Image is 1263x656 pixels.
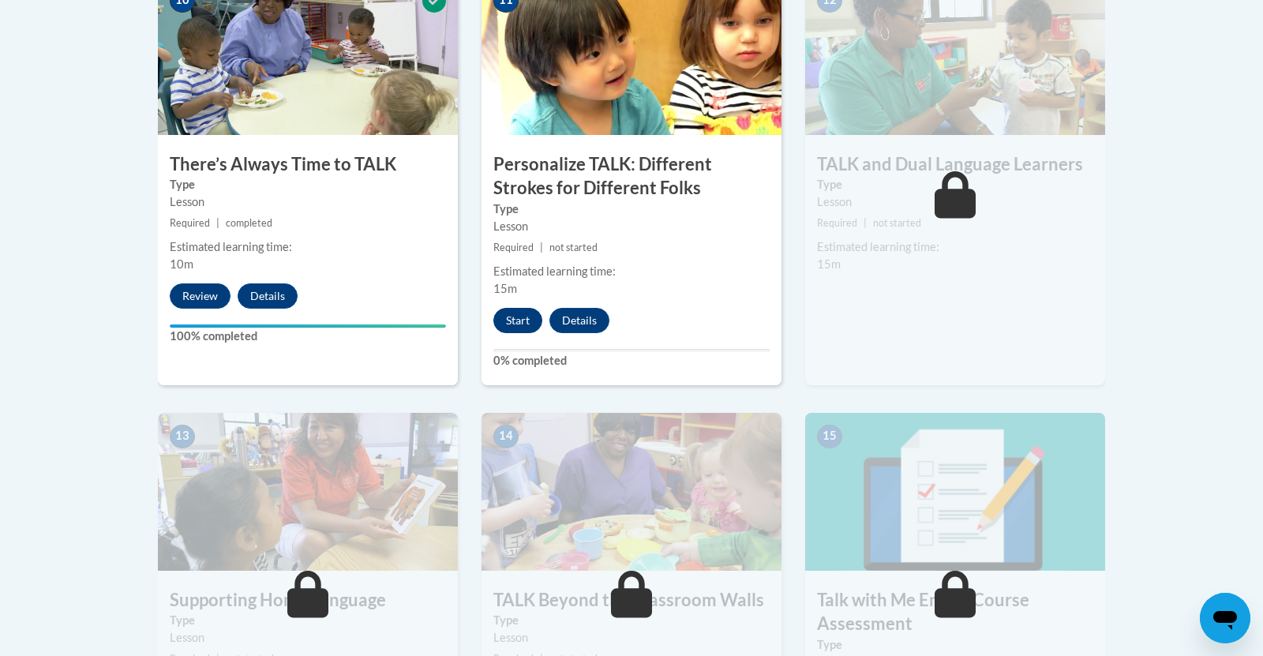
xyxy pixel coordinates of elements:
[805,152,1105,177] h3: TALK and Dual Language Learners
[170,257,193,271] span: 10m
[170,283,230,309] button: Review
[482,413,781,571] img: Course Image
[493,201,770,218] label: Type
[158,413,458,571] img: Course Image
[170,176,446,193] label: Type
[493,263,770,280] div: Estimated learning time:
[216,217,219,229] span: |
[170,217,210,229] span: Required
[864,217,867,229] span: |
[493,629,770,647] div: Lesson
[170,238,446,256] div: Estimated learning time:
[170,612,446,629] label: Type
[493,352,770,369] label: 0% completed
[540,242,543,253] span: |
[482,588,781,613] h3: TALK Beyond the Classroom Walls
[493,218,770,235] div: Lesson
[170,425,195,448] span: 13
[1200,593,1250,643] iframe: Button to launch messaging window
[158,588,458,613] h3: Supporting Home Language
[817,217,857,229] span: Required
[805,588,1105,637] h3: Talk with Me End of Course Assessment
[805,413,1105,571] img: Course Image
[817,425,842,448] span: 15
[493,612,770,629] label: Type
[482,152,781,201] h3: Personalize TALK: Different Strokes for Different Folks
[170,193,446,211] div: Lesson
[158,152,458,177] h3: There’s Always Time to TALK
[493,308,542,333] button: Start
[817,238,1093,256] div: Estimated learning time:
[493,282,517,295] span: 15m
[817,257,841,271] span: 15m
[170,629,446,647] div: Lesson
[170,328,446,345] label: 100% completed
[817,176,1093,193] label: Type
[493,242,534,253] span: Required
[493,425,519,448] span: 14
[817,636,1093,654] label: Type
[170,324,446,328] div: Your progress
[549,242,598,253] span: not started
[226,217,272,229] span: completed
[817,193,1093,211] div: Lesson
[549,308,609,333] button: Details
[873,217,921,229] span: not started
[238,283,298,309] button: Details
